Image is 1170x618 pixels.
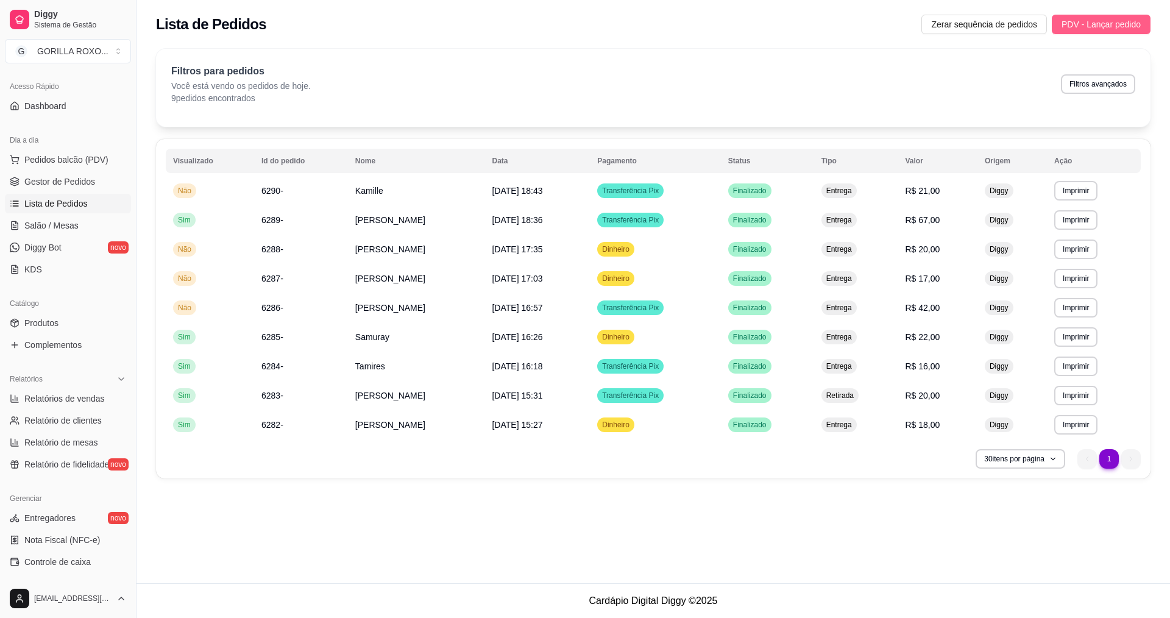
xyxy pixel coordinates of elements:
span: Relatório de clientes [24,414,102,427]
span: Produtos [24,317,58,329]
span: Diggy [987,303,1011,313]
span: Controle de caixa [24,556,91,568]
span: [PERSON_NAME] [355,391,425,400]
span: Nota Fiscal (NFC-e) [24,534,100,546]
span: PDV - Lançar pedido [1062,18,1141,31]
th: Status [721,149,814,173]
th: Data [484,149,590,173]
div: Gerenciar [5,489,131,508]
span: Pedidos balcão (PDV) [24,154,108,166]
span: 6288- [261,244,283,254]
button: 30itens por página [976,449,1065,469]
span: [DATE] 17:03 [492,274,542,283]
span: [DATE] 16:57 [492,303,542,313]
span: [DATE] 16:18 [492,361,542,371]
button: Imprimir [1054,181,1097,201]
footer: Cardápio Digital Diggy © 2025 [136,583,1170,618]
button: Imprimir [1054,357,1097,376]
span: Diggy [987,186,1011,196]
button: Pedidos balcão (PDV) [5,150,131,169]
span: Sim [175,361,193,371]
div: Dia a dia [5,130,131,150]
a: Nota Fiscal (NFC-e) [5,530,131,550]
span: [EMAIL_ADDRESS][DOMAIN_NAME] [34,594,112,603]
span: Não [175,274,194,283]
span: [DATE] 15:31 [492,391,542,400]
span: Salão / Mesas [24,219,79,232]
span: Finalizado [731,332,769,342]
a: Relatórios de vendas [5,389,131,408]
p: Filtros para pedidos [171,64,311,79]
span: Relatório de fidelidade [24,458,109,471]
span: Diggy [987,420,1011,430]
span: Não [175,303,194,313]
span: Entrega [824,215,854,225]
span: Kamille [355,186,383,196]
span: Diggy [987,244,1011,254]
div: Catálogo [5,294,131,313]
span: Diggy [987,274,1011,283]
span: R$ 20,00 [905,391,940,400]
span: Dinheiro [600,274,632,283]
a: Controle de fiado [5,574,131,594]
span: Entrega [824,420,854,430]
button: Select a team [5,39,131,63]
span: Sistema de Gestão [34,20,126,30]
nav: pagination navigation [1071,443,1147,475]
span: Transferência Pix [600,361,661,371]
a: DiggySistema de Gestão [5,5,131,34]
button: Imprimir [1054,386,1097,405]
a: Diggy Botnovo [5,238,131,257]
a: Relatório de fidelidadenovo [5,455,131,474]
span: [PERSON_NAME] [355,303,425,313]
th: Tipo [814,149,898,173]
span: [DATE] 17:35 [492,244,542,254]
span: Zerar sequência de pedidos [931,18,1037,31]
a: Salão / Mesas [5,216,131,235]
span: Dashboard [24,100,66,112]
button: PDV - Lançar pedido [1052,15,1150,34]
span: Sim [175,420,193,430]
button: Zerar sequência de pedidos [921,15,1047,34]
button: Imprimir [1054,298,1097,318]
a: Produtos [5,313,131,333]
span: Finalizado [731,420,769,430]
span: Diggy [987,332,1011,342]
span: Relatório de mesas [24,436,98,449]
button: [EMAIL_ADDRESS][DOMAIN_NAME] [5,584,131,613]
span: Entrega [824,274,854,283]
p: Você está vendo os pedidos de hoje. [171,80,311,92]
li: pagination item 1 active [1099,449,1119,469]
span: 6287- [261,274,283,283]
span: Finalizado [731,361,769,371]
span: R$ 18,00 [905,420,940,430]
th: Valor [898,149,977,173]
span: Controle de fiado [24,578,90,590]
th: Pagamento [590,149,721,173]
a: KDS [5,260,131,279]
th: Ação [1047,149,1141,173]
a: Lista de Pedidos [5,194,131,213]
button: Imprimir [1054,269,1097,288]
span: Finalizado [731,186,769,196]
span: Relatórios de vendas [24,392,105,405]
span: Lista de Pedidos [24,197,88,210]
a: Relatório de mesas [5,433,131,452]
button: Imprimir [1054,240,1097,259]
span: Sim [175,332,193,342]
span: 6289- [261,215,283,225]
span: G [15,45,27,57]
span: Transferência Pix [600,303,661,313]
th: Nome [348,149,485,173]
button: Imprimir [1054,210,1097,230]
th: Origem [977,149,1047,173]
span: Entrega [824,303,854,313]
span: 6282- [261,420,283,430]
a: Controle de caixa [5,552,131,572]
th: Id do pedido [254,149,348,173]
span: Samuray [355,332,389,342]
span: 6286- [261,303,283,313]
h2: Lista de Pedidos [156,15,266,34]
a: Complementos [5,335,131,355]
span: 6290- [261,186,283,196]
